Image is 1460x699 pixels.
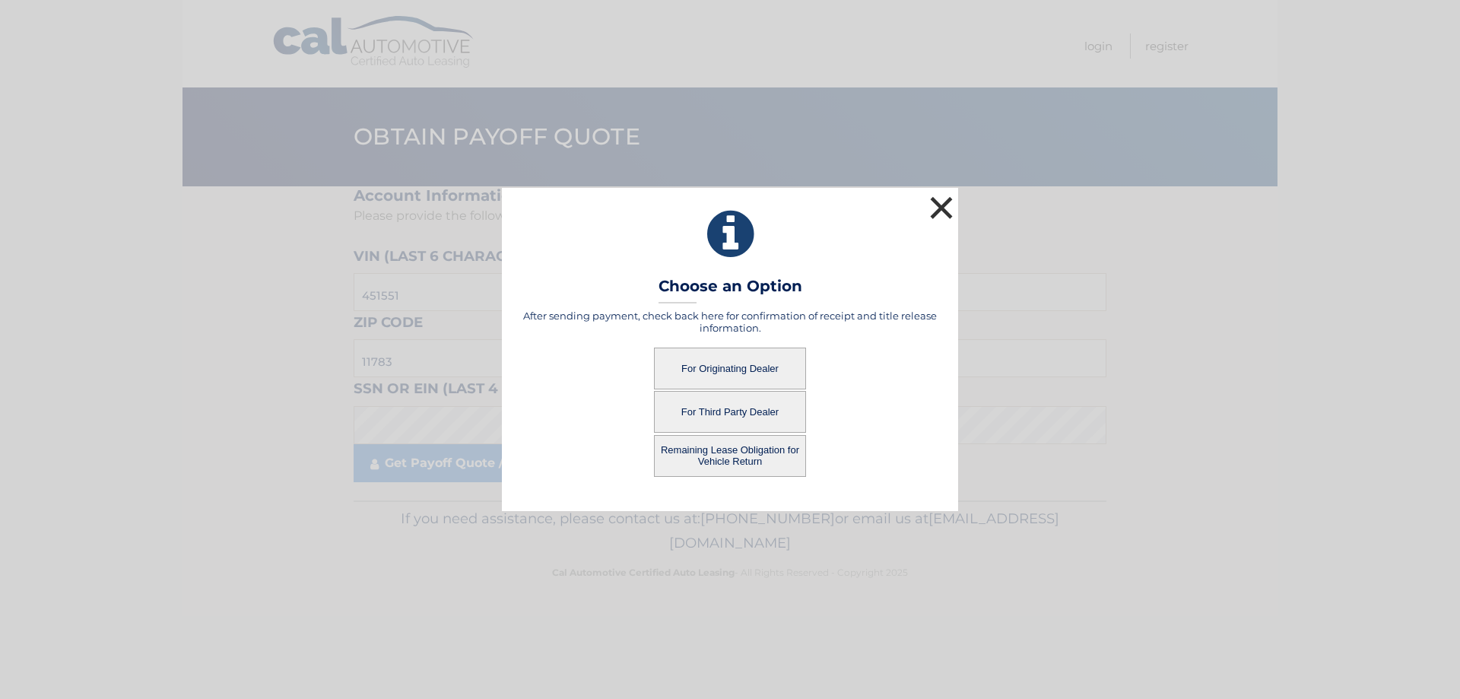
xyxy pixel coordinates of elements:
button: Remaining Lease Obligation for Vehicle Return [654,435,806,477]
h5: After sending payment, check back here for confirmation of receipt and title release information. [521,310,939,334]
button: For Originating Dealer [654,348,806,389]
button: For Third Party Dealer [654,391,806,433]
h3: Choose an Option [659,277,802,303]
button: × [926,192,957,223]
